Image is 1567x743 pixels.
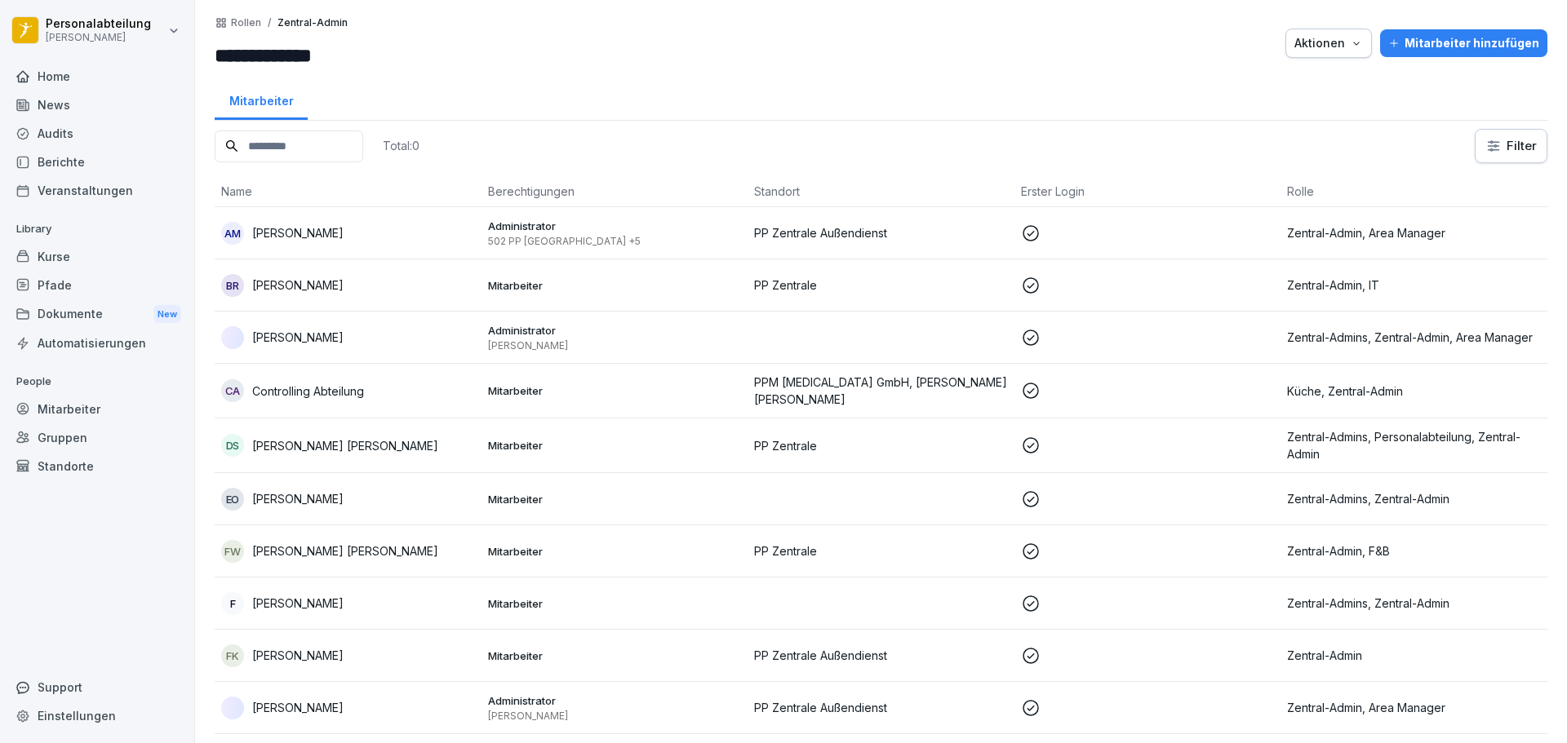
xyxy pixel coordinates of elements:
p: Mitarbeiter [488,278,742,293]
button: Mitarbeiter hinzufügen [1380,29,1547,57]
p: People [8,369,186,395]
p: Zentral-Admin, Area Manager [1287,224,1541,241]
button: Aktionen [1285,29,1372,58]
div: FK [221,644,244,667]
p: [PERSON_NAME] [PERSON_NAME] [252,437,438,454]
p: PP Zentrale [754,437,1008,454]
th: Rolle [1281,176,1547,207]
div: New [153,305,181,324]
p: Library [8,216,186,242]
p: Mitarbeiter [488,383,742,398]
p: Zentral-Admin [277,17,348,29]
p: [PERSON_NAME] [252,699,344,716]
th: Berechtigungen [482,176,748,207]
p: Administrator [488,693,742,708]
a: Standorte [8,452,186,480]
a: Pfade [8,271,186,299]
p: PPM [MEDICAL_DATA] GmbH, [PERSON_NAME] [PERSON_NAME] [754,374,1008,408]
p: [PERSON_NAME] [252,647,344,664]
th: Standort [748,176,1014,207]
div: Mitarbeiter hinzufügen [1388,34,1539,52]
p: Zentral-Admins, Zentral-Admin, Area Manager [1287,329,1541,346]
p: Administrator [488,323,742,338]
div: F [221,592,244,615]
th: Erster Login [1014,176,1281,207]
a: News [8,91,186,119]
p: Küche, Zentral-Admin [1287,383,1541,400]
a: Einstellungen [8,701,186,730]
div: BR [221,274,244,297]
p: Zentral-Admin, IT [1287,276,1541,294]
th: Name [215,176,482,207]
div: FW [221,540,244,563]
p: [PERSON_NAME] [488,339,742,352]
div: Support [8,673,186,701]
p: Mitarbeiter [488,544,742,559]
p: Zentral-Admins, Personalabteilung, Zentral-Admin [1287,428,1541,462]
div: Aktionen [1294,34,1363,52]
p: Mitarbeiter [488,492,742,506]
p: Total: 0 [383,138,419,153]
p: PP Zentrale [754,542,1008,559]
p: Zentral-Admins, Zentral-Admin [1287,595,1541,612]
p: / [268,17,271,29]
p: [PERSON_NAME] [252,276,344,294]
div: DS [221,434,244,457]
p: Personalabteilung [46,17,151,31]
p: [PERSON_NAME] [PERSON_NAME] [252,542,438,559]
p: Mitarbeiter [488,648,742,663]
div: CA [221,379,244,402]
p: Zentral-Admins, Zentral-Admin [1287,490,1541,507]
div: AM [221,222,244,245]
p: [PERSON_NAME] [46,32,151,43]
p: PP Zentrale Außendienst [754,699,1008,716]
div: Filter [1485,138,1537,154]
button: Filter [1476,130,1547,162]
a: Berichte [8,148,186,176]
p: [PERSON_NAME] [252,224,344,241]
p: Mitarbeiter [488,438,742,453]
a: Audits [8,119,186,148]
p: Zentral-Admin, F&B [1287,542,1541,559]
p: Controlling Abteilung [252,383,364,400]
p: PP Zentrale Außendienst [754,224,1008,241]
div: Dokumente [8,299,186,329]
a: Veranstaltungen [8,176,186,205]
a: Rollen [231,17,261,29]
p: PP Zentrale [754,276,1008,294]
a: Automatisierungen [8,329,186,357]
p: [PERSON_NAME] [252,490,344,507]
a: Mitarbeiter [8,395,186,423]
a: Mitarbeiter [215,78,308,120]
p: 502 PP [GEOGRAPHIC_DATA] +5 [488,235,742,248]
p: PP Zentrale Außendienst [754,647,1008,664]
a: Gruppen [8,423,186,452]
p: [PERSON_NAME] [488,710,742,723]
p: Mitarbeiter [488,596,742,611]
a: Home [8,62,186,91]
p: Administrator [488,219,742,233]
a: DokumenteNew [8,299,186,329]
a: Kurse [8,242,186,271]
p: [PERSON_NAME] [252,595,344,612]
p: [PERSON_NAME] [252,329,344,346]
p: Zentral-Admin, Area Manager [1287,699,1541,716]
div: EO [221,488,244,511]
p: Zentral-Admin [1287,647,1541,664]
